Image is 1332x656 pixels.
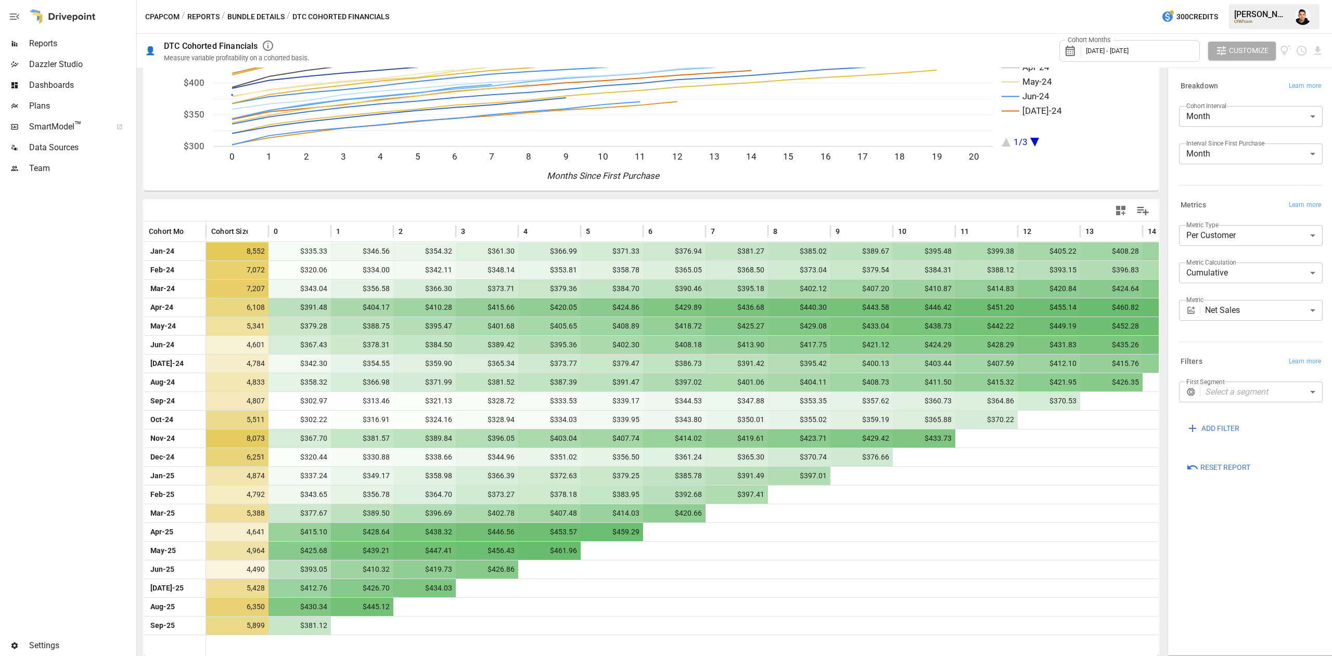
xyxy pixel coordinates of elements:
span: $391.48 [274,298,329,317]
span: $353.81 [523,261,579,279]
span: 4,833 [211,373,266,391]
span: $371.99 [399,373,454,391]
span: $350.01 [711,411,766,429]
span: $429.89 [648,298,703,317]
span: $413.90 [711,336,766,354]
button: Sort [279,224,293,239]
span: $404.11 [773,373,828,391]
button: Sort [404,224,418,239]
span: $320.06 [274,261,329,279]
text: 7 [489,151,494,162]
span: $328.94 [461,411,516,429]
span: $365.88 [898,411,953,429]
span: $366.98 [336,373,391,391]
span: Oct-24 [149,411,200,429]
text: 4 [378,151,383,162]
span: $381.57 [336,429,391,448]
span: $348.14 [461,261,516,279]
span: $429.08 [773,317,828,335]
span: Reset Report [1200,461,1250,474]
span: Learn more [1289,200,1321,211]
span: $439.29 [1148,336,1203,354]
span: 0 [274,226,278,237]
span: $384.31 [898,261,953,279]
span: $366.99 [523,242,579,260]
div: Cumulative [1179,263,1323,283]
span: $370.22 [960,411,1016,429]
span: $391.47 [586,373,641,391]
span: Jan-24 [149,242,200,260]
span: 8,552 [211,242,266,260]
span: $408.73 [836,373,891,391]
span: $400.42 [1148,261,1203,279]
text: 10 [598,151,608,162]
span: 7,207 [211,280,266,298]
h6: Breakdown [1181,81,1218,92]
span: $354.32 [399,242,454,260]
span: SmartModel [29,121,105,133]
button: Sort [654,224,668,239]
span: $420.84 [1023,280,1078,298]
button: Customize [1208,42,1276,60]
span: Dec-24 [149,448,200,466]
text: 14 [746,151,757,162]
span: $431.83 [1023,336,1078,354]
button: Sort [466,224,481,239]
span: $302.22 [274,411,329,429]
span: $452.28 [1085,317,1141,335]
h6: Filters [1181,356,1202,368]
button: Sort [591,224,606,239]
span: ADD FILTER [1201,422,1239,435]
span: 6 [648,226,652,237]
span: $460.82 [1085,298,1141,317]
span: $389.42 [461,336,516,354]
span: $396.05 [461,429,516,448]
span: $328.72 [461,392,516,410]
text: 8 [526,151,531,162]
span: $403.04 [523,429,579,448]
span: 4,807 [211,392,266,410]
span: $421.12 [836,336,891,354]
span: $367.70 [274,429,329,448]
span: $412.10 [1023,355,1078,373]
span: Dazzler Studio [29,58,134,71]
text: Months Since First Purchase [547,170,660,181]
span: $414.83 [960,280,1016,298]
span: $343.04 [274,280,329,298]
span: Plans [29,100,134,112]
span: 3 [461,226,465,237]
button: Sort [1095,224,1109,239]
span: 4,784 [211,355,266,373]
button: Download report [1312,45,1324,57]
span: 2 [399,226,403,237]
button: Sort [841,224,855,239]
span: $335.33 [274,242,329,260]
text: 9 [563,151,569,162]
label: Metric [1186,295,1203,304]
span: May-24 [149,317,200,335]
span: 14 [1148,226,1156,237]
span: $339.17 [586,392,641,410]
span: $418.72 [648,317,703,335]
text: 20 [969,151,979,162]
span: $417.75 [773,336,828,354]
button: Sort [907,224,922,239]
span: 4,601 [211,336,266,354]
text: 5 [415,151,420,162]
span: $420.05 [523,298,579,317]
text: 13 [709,151,720,162]
span: $415.66 [461,298,516,317]
span: 8,073 [211,429,266,448]
span: 6,251 [211,448,266,466]
button: Sort [1157,224,1172,239]
span: $384.70 [586,280,641,298]
span: $429.42 [836,429,891,448]
div: / [222,10,225,23]
div: Francisco Sanchez [1295,8,1311,25]
span: $395.47 [399,317,454,335]
span: $404.17 [336,298,391,317]
span: $344.53 [648,392,703,410]
button: ADD FILTER [1179,419,1247,438]
span: $361.30 [461,242,516,260]
button: Sort [249,224,263,239]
